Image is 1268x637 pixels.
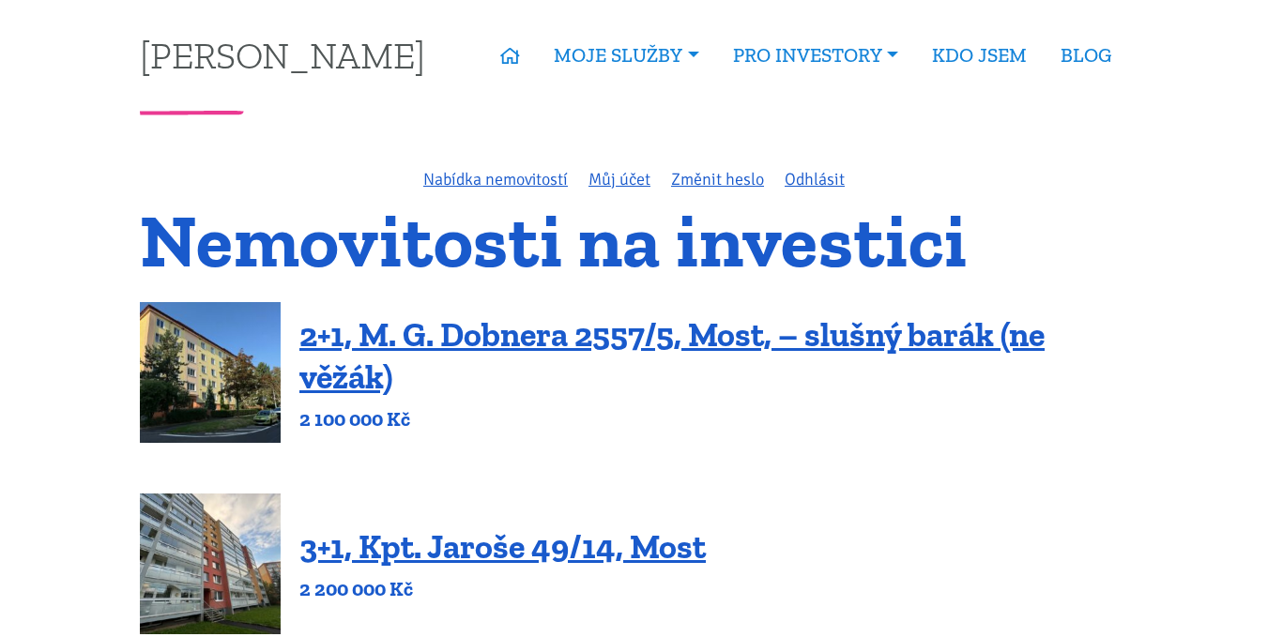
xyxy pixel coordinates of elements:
a: BLOG [1044,34,1128,77]
a: 2+1, M. G. Dobnera 2557/5, Most, – slušný barák (ne věžák) [299,314,1045,397]
p: 2 100 000 Kč [299,406,1128,432]
a: 3+1, Kpt. Jaroše 49/14, Most [299,526,706,567]
a: MOJE SLUŽBY [537,34,715,77]
a: Můj účet [588,169,650,190]
a: Odhlásit [785,169,845,190]
h1: Nemovitosti na investici [140,209,1128,272]
a: [PERSON_NAME] [140,37,425,73]
a: PRO INVESTORY [716,34,915,77]
a: Nabídka nemovitostí [423,169,568,190]
a: Změnit heslo [671,169,764,190]
p: 2 200 000 Kč [299,576,706,602]
a: KDO JSEM [915,34,1044,77]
